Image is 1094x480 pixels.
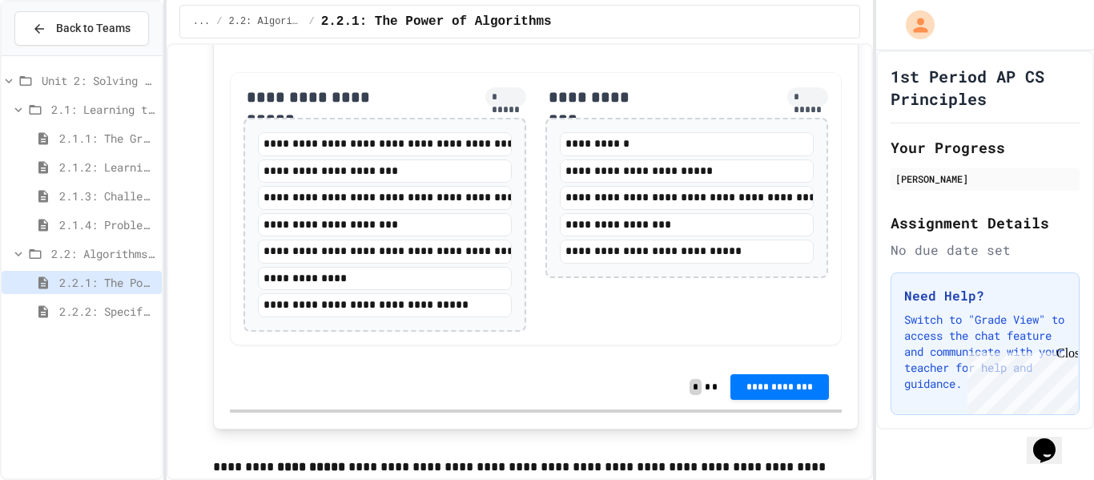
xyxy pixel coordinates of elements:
span: ... [193,15,211,28]
span: / [216,15,222,28]
span: 2.2: Algorithms - from Pseudocode to Flowcharts [51,245,155,262]
span: 2.1.3: Challenge Problem - The Bridge [59,188,155,204]
div: Chat with us now!Close [6,6,111,102]
span: 2.2.1: The Power of Algorithms [59,274,155,291]
span: 2.2: Algorithms - from Pseudocode to Flowcharts [229,15,303,28]
h2: Assignment Details [891,212,1080,234]
span: Back to Teams [56,20,131,37]
iframe: chat widget [1027,416,1078,464]
p: Switch to "Grade View" to access the chat feature and communicate with your teacher for help and ... [904,312,1066,392]
span: 2.1.1: The Growth Mindset [59,130,155,147]
h1: 1st Period AP CS Principles [891,65,1080,110]
span: / [308,15,314,28]
span: 2.2.2: Specifying Ideas with Pseudocode [59,303,155,320]
span: 2.1.4: Problem Solving Practice [59,216,155,233]
h3: Need Help? [904,286,1066,305]
span: 2.1: Learning to Solve Hard Problems [51,101,155,118]
iframe: chat widget [961,346,1078,414]
div: No due date set [891,240,1080,260]
span: 2.2.1: The Power of Algorithms [321,12,552,31]
button: Back to Teams [14,11,149,46]
div: [PERSON_NAME] [895,171,1075,186]
div: My Account [889,6,939,43]
h2: Your Progress [891,136,1080,159]
span: 2.1.2: Learning to Solve Hard Problems [59,159,155,175]
span: Unit 2: Solving Problems in Computer Science [42,72,155,89]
